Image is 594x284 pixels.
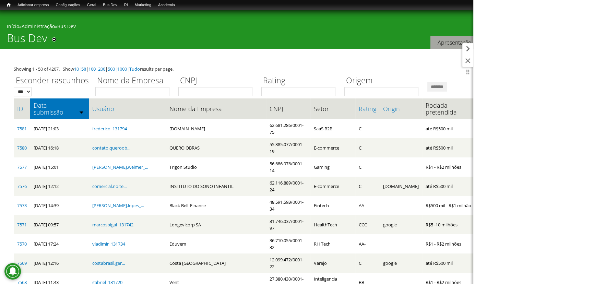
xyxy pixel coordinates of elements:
td: Costa [GEOGRAPHIC_DATA] [166,253,266,273]
td: AA- [355,196,380,215]
td: [DATE] 12:16 [30,253,89,273]
label: Esconder rascunhos [14,75,91,87]
th: Rodada pretendida [422,98,477,119]
td: RH Tech [310,234,355,253]
td: Gaming [310,157,355,177]
div: » » [7,23,587,32]
label: Rating [261,75,340,87]
td: [DOMAIN_NAME] [166,119,266,138]
a: Usuário [92,105,163,112]
td: C [355,138,380,157]
a: 7573 [17,202,27,209]
a: 200 [98,66,105,72]
td: 62.681.286/0001-75 [266,119,310,138]
a: Geral [83,2,99,9]
a: comercial.noite... [92,183,127,189]
label: Origem [344,75,423,87]
a: Marketing [131,2,155,9]
a: Bus Dev [57,23,76,29]
label: CNPJ [178,75,257,87]
td: [DATE] 09:57 [30,215,89,234]
td: Longevicorp SA [166,215,266,234]
td: [DATE] 15:01 [30,157,89,177]
a: RI [121,2,131,9]
a: Academia [155,2,178,9]
td: CCC [355,215,380,234]
td: [DATE] 14:39 [30,196,89,215]
a: Bus Dev [99,2,121,9]
h1: Bus Dev [7,32,47,49]
td: HealthTech [310,215,355,234]
td: R$1 - R$2 milhões [422,234,477,253]
a: costabrasil.ger... [92,260,125,266]
a: Configurações [52,2,84,9]
td: até R$500 mil [422,253,477,273]
td: INSTITUTO DO SONO INFANTIL [166,177,266,196]
a: 7577 [17,164,27,170]
td: até R$500 mil [422,119,477,138]
td: E-commerce [310,138,355,157]
a: Administração [22,23,55,29]
td: 48.591.593/0001-34 [266,196,310,215]
a: [PERSON_NAME].lopes_... [92,202,144,209]
th: Setor [310,98,355,119]
td: Varejo [310,253,355,273]
th: CNPJ [266,98,310,119]
td: 12.099.472/0001-22 [266,253,310,273]
td: [DATE] 16:18 [30,138,89,157]
a: vladimir_131734 [92,241,125,247]
td: [DOMAIN_NAME] [380,177,422,196]
td: [DATE] 12:12 [30,177,89,196]
img: ordem crescente [79,110,84,114]
a: Adicionar empresa [14,2,52,9]
a: Rating [359,105,376,112]
td: até R$500 mil [422,177,477,196]
td: Trigon Studio [166,157,266,177]
a: Origin [383,105,419,112]
td: 55.385.077/0001-19 [266,138,310,157]
td: Eduvem [166,234,266,253]
a: 7580 [17,145,27,151]
a: 10 [74,66,79,72]
label: Nome da Empresa [95,75,174,87]
a: Tudo [129,66,140,72]
td: Fintech [310,196,355,215]
a: 7576 [17,183,27,189]
td: C [355,157,380,177]
td: AA- [355,234,380,253]
a: 7571 [17,222,27,228]
a: Início [7,23,19,29]
a: 100 [88,66,96,72]
a: [PERSON_NAME].weimer_... [92,164,148,170]
td: R$500 mil - R$1 milhão [422,196,477,215]
span: Início [7,2,11,7]
a: marcosbigal_131742 [92,222,133,228]
td: QUERO OBRAS [166,138,266,157]
td: [DATE] 21:03 [30,119,89,138]
td: 36.710.055/0001-32 [266,234,310,253]
a: 7570 [17,241,27,247]
td: C [355,119,380,138]
a: 1000 [117,66,127,72]
td: R$1 - R$2 milhões [422,157,477,177]
th: Nome da Empresa [166,98,266,119]
td: Black Belt Finance [166,196,266,215]
td: até R$500 mil [422,138,477,157]
td: C [355,253,380,273]
td: google [380,253,422,273]
a: ID [17,105,27,112]
a: 500 [108,66,115,72]
a: 50 [81,66,86,72]
td: E-commerce [310,177,355,196]
td: 56.686.976/0001-14 [266,157,310,177]
a: 7581 [17,126,27,132]
td: C [355,177,380,196]
td: 31.746.037/0001-97 [266,215,310,234]
td: 62.116.889/0001-24 [266,177,310,196]
a: Apresentação [430,36,478,49]
a: 7569 [17,260,27,266]
td: SaaS B2B [310,119,355,138]
a: Data submissão [34,102,85,116]
a: contato.queroob... [92,145,130,151]
a: frederico_131794 [92,126,127,132]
